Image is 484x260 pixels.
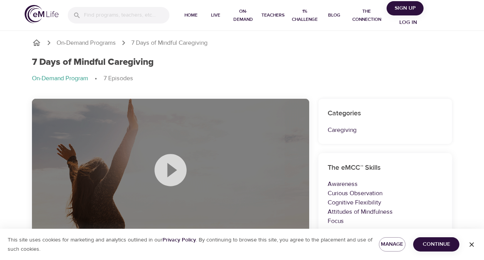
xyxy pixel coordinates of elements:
span: Live [206,11,225,19]
span: Log in [393,18,424,27]
p: Attitudes of Mindfulness [328,207,443,216]
button: Manage [379,237,406,252]
p: 7 Episodes [104,74,133,83]
span: Blog [325,11,343,19]
h6: Categories [328,108,443,119]
a: On-Demand Programs [57,39,116,47]
p: Focus [328,216,443,226]
h6: The eMCC™ Skills [328,162,443,174]
button: Sign Up [387,1,424,15]
span: Continue [419,240,453,249]
span: On-Demand [231,7,255,24]
img: logo [25,5,59,23]
nav: breadcrumb [32,38,452,47]
p: Caregiving [328,125,443,135]
span: 1% Challenge [291,7,319,24]
p: Cognitive Flexibility [328,198,443,207]
span: The Connection [350,7,384,24]
span: Teachers [261,11,285,19]
nav: breadcrumb [32,74,452,83]
p: 7 Days of Mindful Caregiving [131,39,208,47]
p: Awareness [328,179,443,189]
span: Manage [385,240,400,249]
span: Sign Up [390,3,420,13]
h1: 7 Days of Mindful Caregiving [32,57,154,68]
p: Curious Observation [328,189,443,198]
a: Privacy Policy [162,236,196,243]
button: Continue [413,237,459,252]
p: On-Demand Program [32,74,88,83]
input: Find programs, teachers, etc... [84,7,169,24]
span: Home [182,11,200,19]
button: Log in [390,15,427,30]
